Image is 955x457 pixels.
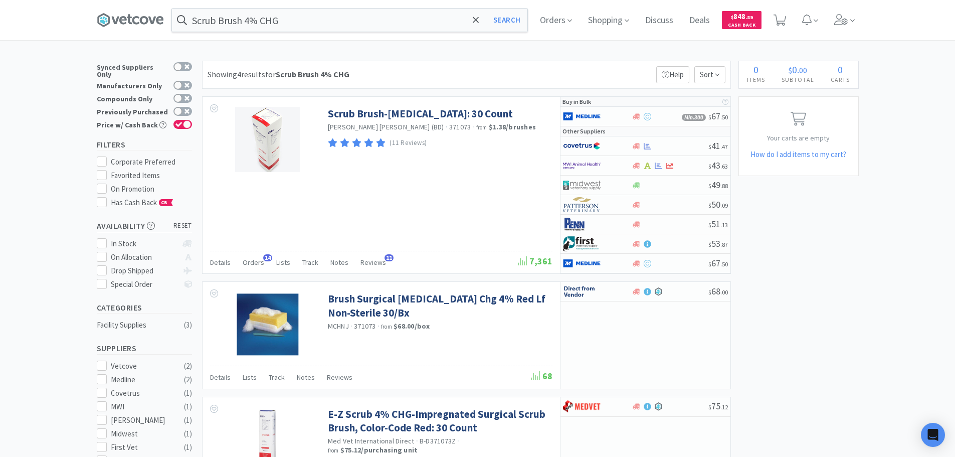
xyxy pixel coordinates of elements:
[708,285,728,297] span: 68
[328,447,339,454] span: from
[774,75,823,84] h4: Subtotal
[243,373,257,382] span: Lists
[739,132,858,143] p: Your carts are empty
[328,322,349,331] a: MCHNJ
[97,220,192,232] h5: Availability
[722,7,761,34] a: $848.89Cash Back
[111,183,192,195] div: On Promotion
[263,254,272,261] span: 14
[720,182,728,190] span: . 88
[563,158,601,173] img: f6b2451649754179b5b4e0c70c3f7cb0_2.png
[708,403,711,411] span: $
[111,360,173,372] div: Vetcove
[111,251,177,263] div: On Allocation
[97,81,168,89] div: Manufacturers Only
[385,254,394,261] span: 11
[340,445,418,454] strong: $75.12 / purchasing unit
[708,160,728,171] span: 43
[416,436,418,445] span: ·
[720,403,728,411] span: . 12
[111,441,173,453] div: First Vet
[184,374,192,386] div: ( 2 )
[789,65,792,75] span: $
[159,200,169,206] span: CB
[184,360,192,372] div: ( 2 )
[97,302,192,314] h5: Categories
[111,428,173,440] div: Midwest
[720,202,728,209] span: . 09
[563,284,601,299] img: c67096674d5b41e1bca769e75293f8dd_19.png
[708,163,711,170] span: $
[97,139,192,150] h5: Filters
[111,156,192,168] div: Corporate Preferred
[235,292,300,357] img: 891315aaebc94289804a40da57ce2eee_346558.jpeg
[708,199,728,210] span: 50
[563,217,601,232] img: e1133ece90fa4a959c5ae41b0808c578_9.png
[720,241,728,248] span: . 87
[173,221,192,231] span: reset
[708,202,711,209] span: $
[328,436,415,445] a: Med Vet International Direct
[184,414,192,426] div: ( 1 )
[360,258,386,267] span: Reviews
[708,179,728,191] span: 49
[472,122,474,131] span: ·
[708,140,728,151] span: 41
[111,278,177,290] div: Special Order
[656,66,689,83] p: Help
[111,238,177,250] div: In Stock
[708,110,728,122] span: 67
[350,322,352,331] span: ·
[739,75,774,84] h4: Items
[838,63,843,76] span: 0
[563,256,601,271] img: a646391c64b94eb2892348a965bf03f3_134.png
[97,319,178,331] div: Facility Supplies
[720,260,728,268] span: . 50
[708,218,728,230] span: 51
[111,401,173,413] div: MWI
[184,319,192,331] div: ( 3 )
[694,66,725,83] span: Sort
[111,374,173,386] div: Medline
[420,436,456,445] span: B-D371073Z
[531,370,552,382] span: 68
[449,122,471,131] span: 371073
[111,265,177,277] div: Drop Shipped
[476,124,487,131] span: from
[381,323,392,330] span: from
[728,23,755,29] span: Cash Back
[330,258,348,267] span: Notes
[394,322,430,331] strong: $68.00 / box
[97,120,168,128] div: Price w/ Cash Back
[720,143,728,150] span: . 47
[708,400,728,412] span: 75
[172,9,527,32] input: Search by item, sku, manufacturer, ingredient, size...
[377,322,379,331] span: ·
[446,122,448,131] span: ·
[489,122,536,131] strong: $1.38 / brushes
[354,322,376,331] span: 371073
[457,436,459,445] span: ·
[327,373,352,382] span: Reviews
[921,423,945,447] div: Open Intercom Messenger
[720,163,728,170] span: . 63
[731,14,733,21] span: $
[276,69,349,79] strong: Scrub Brush 4% CHG
[708,241,711,248] span: $
[799,65,807,75] span: 00
[563,197,601,212] img: f5e969b455434c6296c6d81ef179fa71_3.png
[184,387,192,399] div: ( 1 )
[563,109,601,124] img: a646391c64b94eb2892348a965bf03f3_134.png
[297,373,315,382] span: Notes
[562,126,606,136] p: Other Suppliers
[720,221,728,229] span: . 13
[328,107,513,120] a: Scrub Brush-[MEDICAL_DATA]: 30 Count
[708,288,711,296] span: $
[111,170,192,182] div: Favorited Items
[792,63,797,76] span: 0
[563,178,601,193] img: 4dd14cff54a648ac9e977f0c5da9bc2e_5.png
[708,113,711,121] span: $
[302,258,318,267] span: Track
[518,255,552,267] span: 7,361
[111,414,173,426] div: [PERSON_NAME]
